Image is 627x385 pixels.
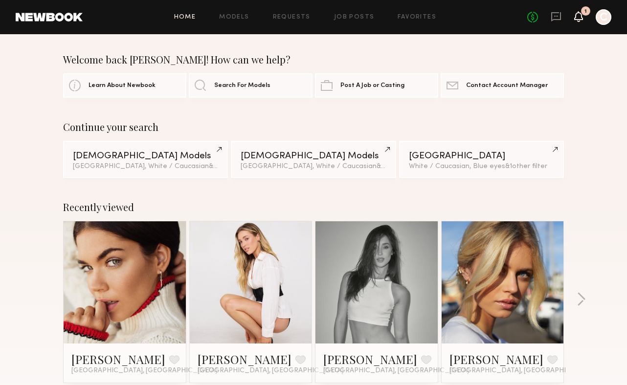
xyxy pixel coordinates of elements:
[241,163,386,170] div: [GEOGRAPHIC_DATA], White / Caucasian
[198,367,343,375] span: [GEOGRAPHIC_DATA], [GEOGRAPHIC_DATA]
[334,14,375,21] a: Job Posts
[189,73,312,98] a: Search For Models
[71,351,165,367] a: [PERSON_NAME]
[73,163,218,170] div: [GEOGRAPHIC_DATA], White / Caucasian
[63,73,186,98] a: Learn About Newbook
[466,83,548,89] span: Contact Account Manager
[198,351,291,367] a: [PERSON_NAME]
[231,141,396,178] a: [DEMOGRAPHIC_DATA] Models[GEOGRAPHIC_DATA], White / Caucasian&2other filters
[584,9,587,14] div: 1
[73,151,218,161] div: [DEMOGRAPHIC_DATA] Models
[273,14,311,21] a: Requests
[174,14,196,21] a: Home
[409,163,554,170] div: White / Caucasian, Blue eyes
[449,367,595,375] span: [GEOGRAPHIC_DATA], [GEOGRAPHIC_DATA]
[63,201,564,213] div: Recently viewed
[449,351,543,367] a: [PERSON_NAME]
[63,121,564,133] div: Continue your search
[323,367,469,375] span: [GEOGRAPHIC_DATA], [GEOGRAPHIC_DATA]
[505,163,547,170] span: & 1 other filter
[377,163,424,170] span: & 2 other filter s
[241,151,386,161] div: [DEMOGRAPHIC_DATA] Models
[89,83,156,89] span: Learn About Newbook
[409,151,554,161] div: [GEOGRAPHIC_DATA]
[63,54,564,65] div: Welcome back [PERSON_NAME]! How can we help?
[214,83,270,89] span: Search For Models
[209,163,256,170] span: & 2 other filter s
[219,14,249,21] a: Models
[71,367,217,375] span: [GEOGRAPHIC_DATA], [GEOGRAPHIC_DATA]
[315,73,438,98] a: Post A Job or Casting
[63,141,228,178] a: [DEMOGRAPHIC_DATA] Models[GEOGRAPHIC_DATA], White / Caucasian&2other filters
[323,351,417,367] a: [PERSON_NAME]
[441,73,564,98] a: Contact Account Manager
[398,14,436,21] a: Favorites
[340,83,404,89] span: Post A Job or Casting
[399,141,564,178] a: [GEOGRAPHIC_DATA]White / Caucasian, Blue eyes&1other filter
[596,9,611,25] a: C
